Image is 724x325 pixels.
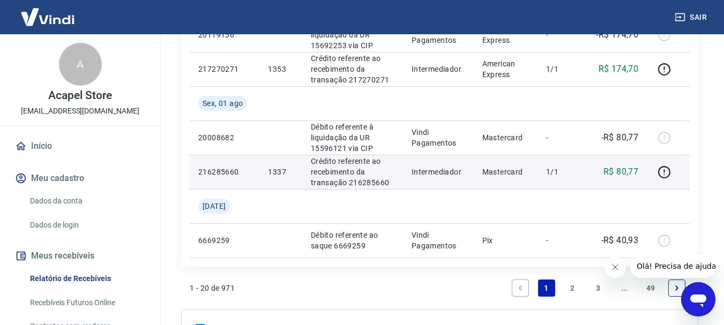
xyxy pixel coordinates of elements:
iframe: Mensagem da empresa [630,254,715,278]
span: Sex, 01 ago [203,98,243,109]
a: Previous page [512,279,529,297]
p: Pix [482,235,529,246]
p: 1337 [268,167,293,177]
button: Sair [673,7,711,27]
p: R$ 174,70 [599,63,639,75]
p: Intermediador [412,64,465,74]
p: - [546,132,578,143]
a: Recebíveis Futuros Online [26,292,147,314]
button: Meu cadastro [13,167,147,190]
p: Crédito referente ao recebimento da transação 217270271 [311,53,394,85]
p: Mastercard [482,167,529,177]
p: American Express [482,24,529,46]
p: 1353 [268,64,293,74]
p: 1/1 [546,167,578,177]
p: [EMAIL_ADDRESS][DOMAIN_NAME] [21,105,139,117]
img: Vindi [13,1,83,33]
a: Page 49 [642,279,660,297]
iframe: Fechar mensagem [604,256,626,278]
p: -R$ 80,77 [601,131,639,144]
p: - [546,235,578,246]
p: Débito referente ao saque 6669259 [311,230,394,251]
p: Vindi Pagamentos [412,24,465,46]
p: 20008682 [198,132,251,143]
p: American Express [482,58,529,80]
a: Next page [668,279,685,297]
a: Dados de login [26,214,147,236]
a: Page 1 is your current page [538,279,555,297]
p: -R$ 40,93 [601,234,639,247]
p: Intermediador [412,167,465,177]
p: 20119156 [198,29,251,40]
p: Crédito referente ao recebimento da transação 216285660 [311,156,394,188]
p: - [546,29,578,40]
p: Acapel Store [48,90,111,101]
p: 1/1 [546,64,578,74]
a: Page 3 [590,279,607,297]
p: Débito referente à liquidação da UR 15692253 via CIP [311,19,394,51]
p: 1 - 20 de 971 [190,283,235,293]
iframe: Botão para abrir a janela de mensagens [681,282,715,316]
button: Meus recebíveis [13,244,147,268]
ul: Pagination [507,275,690,301]
div: A [59,43,102,86]
a: Page 2 [564,279,581,297]
p: Vindi Pagamentos [412,230,465,251]
p: Mastercard [482,132,529,143]
span: Olá! Precisa de ajuda? [6,7,90,16]
a: Relatório de Recebíveis [26,268,147,290]
a: Início [13,134,147,158]
p: Vindi Pagamentos [412,127,465,148]
p: 6669259 [198,235,251,246]
span: [DATE] [203,201,226,211]
a: Jump forward [616,279,633,297]
p: R$ 80,77 [603,165,638,178]
p: Débito referente à liquidação da UR 15596121 via CIP [311,122,394,154]
p: 216285660 [198,167,251,177]
p: -R$ 174,70 [596,28,638,41]
a: Dados da conta [26,190,147,212]
p: 217270271 [198,64,251,74]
